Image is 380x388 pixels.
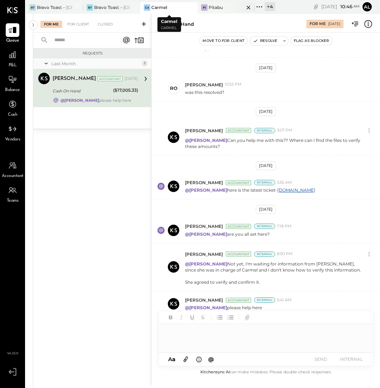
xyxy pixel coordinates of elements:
[0,183,25,204] a: Teams
[254,128,275,133] div: Internal
[0,23,25,44] a: Queue
[60,98,99,103] strong: @[PERSON_NAME]
[254,180,275,185] div: Internal
[170,85,177,92] div: ro
[185,305,262,311] p: please help here
[225,82,242,87] span: 10:53 PM
[2,173,24,179] span: Accountant
[291,37,332,45] button: Flag as Blocker
[60,98,131,103] div: please help here
[277,224,292,229] span: 7:18 PM
[277,180,292,186] span: 3:55 AM
[37,51,148,56] div: Requests
[185,128,223,134] span: [PERSON_NAME]
[185,223,223,229] span: [PERSON_NAME]
[0,122,25,143] a: Vendors
[226,252,251,257] div: Accountant
[254,224,275,229] div: Internal
[310,21,326,27] div: For Me
[226,313,235,322] button: Ordered List
[53,87,111,95] div: Cash On Hand
[226,180,251,185] div: Accountant
[172,356,175,363] span: a
[185,297,223,303] span: [PERSON_NAME]
[142,61,147,66] div: 1
[206,355,216,364] button: @
[37,4,72,10] div: Bravo Toast – [GEOGRAPHIC_DATA]
[185,179,223,186] span: [PERSON_NAME]
[254,252,275,257] div: Internal
[306,354,335,364] button: SEND
[94,21,116,28] div: Closed
[185,138,227,143] strong: @[PERSON_NAME]
[87,4,93,11] div: BT
[337,354,366,364] button: INTERNAL
[185,261,365,286] p: Not yet, I'm waiting for information from [PERSON_NAME], since she was in charge of Carmel and I ...
[166,313,175,322] button: Bold
[151,4,167,10] div: Carmel
[0,97,25,118] a: Cash
[187,313,197,322] button: Underline
[185,187,227,193] strong: @[PERSON_NAME]
[144,4,150,11] div: Ca
[9,62,17,69] span: P&L
[312,3,320,10] div: copy link
[185,231,227,237] strong: @[PERSON_NAME]
[185,261,227,267] strong: @[PERSON_NAME]
[208,356,214,363] span: @
[52,61,140,67] div: Last Month
[161,25,177,31] p: Carmel
[265,2,275,11] div: + 4
[185,137,365,149] p: Can you help me with this?? Where can I find the files to verify these amounts?
[201,4,208,11] div: Pi
[0,159,25,179] a: Accountant
[254,297,275,303] div: Internal
[321,3,360,10] div: [DATE]
[277,251,293,257] span: 8:50 PM
[226,224,251,229] div: Accountant
[277,187,315,193] a: [DOMAIN_NAME]
[256,107,276,116] div: [DATE]
[6,38,19,44] span: Queue
[328,21,340,27] div: [DATE]
[166,355,177,363] button: Aa
[226,298,251,303] div: Accountant
[361,1,373,13] button: Al
[226,128,251,133] div: Accountant
[161,19,177,24] b: Carmel
[113,87,138,94] div: ($17,005.33)
[64,21,93,28] div: For Client
[243,313,252,322] button: Add URL
[185,231,270,237] p: are you all set here?
[256,63,276,72] div: [DATE]
[198,313,208,322] button: Strikethrough
[94,4,130,10] div: Bravo Toast – [GEOGRAPHIC_DATA]
[5,87,20,94] span: Balance
[277,297,292,303] span: 5:41 AM
[125,76,138,82] div: [DATE]
[8,112,17,118] span: Cash
[200,37,247,45] button: Move to for client
[0,48,25,69] a: P&L
[7,198,19,204] span: Teams
[256,161,276,170] div: [DATE]
[40,21,62,28] div: For Me
[185,89,224,95] p: was this resolved?
[256,205,276,214] div: [DATE]
[177,313,186,322] button: Italic
[53,75,96,82] div: [PERSON_NAME]
[185,187,315,193] p: here is the latest ticket-
[215,313,224,322] button: Unordered List
[97,76,123,81] div: Accountant
[185,82,223,88] span: [PERSON_NAME]
[29,4,36,11] div: BT
[185,251,223,257] span: [PERSON_NAME]
[250,37,280,45] button: Resolve
[277,128,292,133] span: 3:07 PM
[185,305,227,310] strong: @[PERSON_NAME]
[5,136,20,143] span: Vendors
[0,73,25,94] a: Balance
[209,4,223,10] div: Pitabu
